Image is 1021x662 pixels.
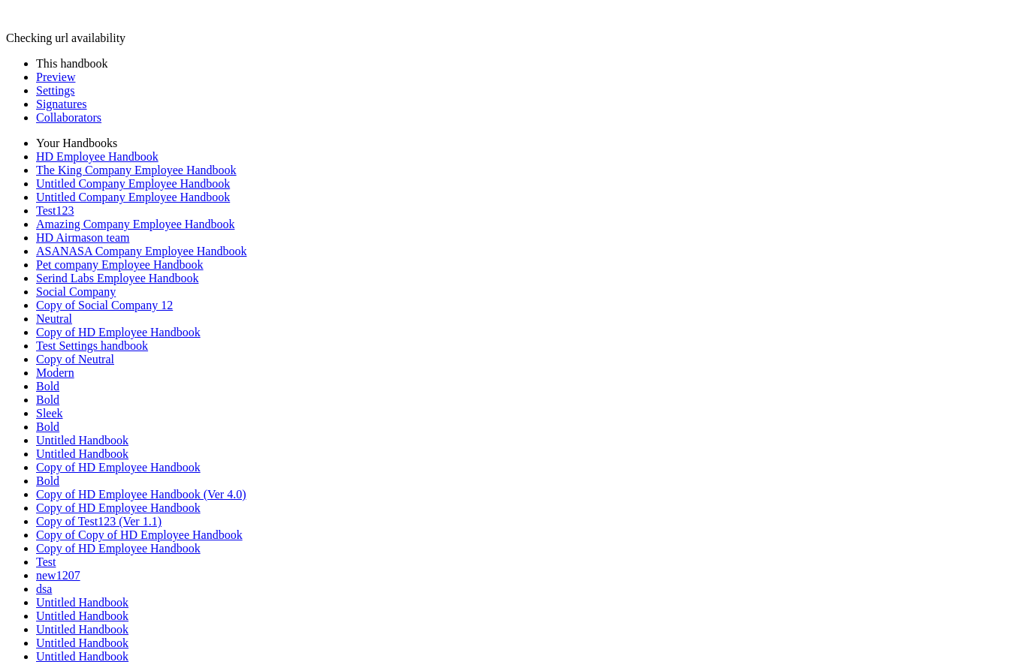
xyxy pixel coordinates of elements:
a: ASANASA Company Employee Handbook [36,245,246,257]
a: Modern [36,366,74,379]
a: Amazing Company Employee Handbook [36,218,234,230]
a: Bold [36,474,59,487]
a: Bold [36,380,59,393]
a: The King Company Employee Handbook [36,164,237,176]
a: Bold [36,420,59,433]
a: Copy of Test123 (Ver 1.1) [36,515,162,528]
a: Bold [36,393,59,406]
a: Copy of HD Employee Handbook [36,542,201,555]
a: Test [36,555,56,568]
a: Pet company Employee Handbook [36,258,204,271]
a: Preview [36,71,75,83]
a: Copy of Neutral [36,353,114,366]
a: Untitled Handbook [36,623,128,636]
a: HD Airmason team [36,231,129,244]
a: Copy of HD Employee Handbook [36,461,201,474]
a: Untitled Handbook [36,447,128,460]
a: Copy of HD Employee Handbook [36,501,201,514]
a: Copy of Social Company 12 [36,299,173,311]
a: Social Company [36,285,116,298]
li: Your Handbooks [36,137,1015,150]
a: Untitled Company Employee Handbook [36,191,230,203]
a: Copy of Copy of HD Employee Handbook [36,528,243,541]
li: This handbook [36,57,1015,71]
a: HD Employee Handbook [36,150,159,163]
a: Test123 [36,204,74,217]
a: Untitled Handbook [36,636,128,649]
a: Sleek [36,407,63,420]
a: Test Settings handbook [36,339,148,352]
a: Serind Labs Employee Handbook [36,272,198,284]
a: Untitled Company Employee Handbook [36,177,230,190]
a: dsa [36,582,52,595]
a: new1207 [36,569,80,582]
span: Checking url availability [6,32,125,44]
a: Settings [36,84,75,97]
a: Collaborators [36,111,101,124]
a: Untitled Handbook [36,434,128,447]
a: Neutral [36,312,72,325]
a: Copy of HD Employee Handbook (Ver 4.0) [36,488,246,501]
a: Untitled Handbook [36,596,128,609]
a: Untitled Handbook [36,609,128,622]
a: Signatures [36,98,87,110]
a: Copy of HD Employee Handbook [36,326,201,339]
